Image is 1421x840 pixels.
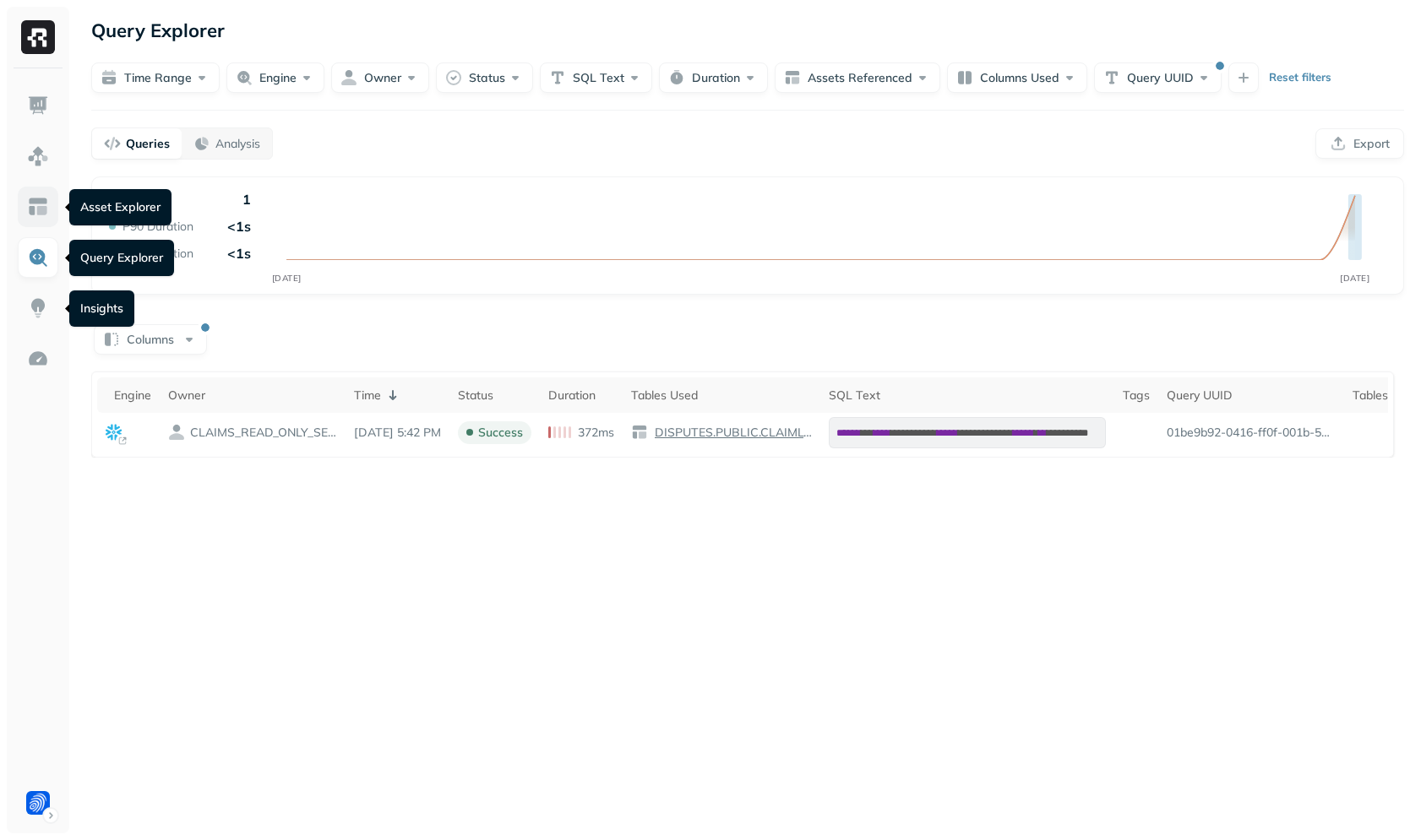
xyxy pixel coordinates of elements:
button: Owner [331,62,429,93]
p: 372ms [578,425,614,441]
div: Duration [548,387,614,404]
button: Duration [659,62,768,93]
tspan: [DATE] [272,273,302,284]
img: Assets [27,145,49,167]
div: Query UUID [1167,387,1336,404]
div: Status [458,387,531,404]
img: Insights [27,297,49,319]
div: SQL Text [829,387,1106,404]
p: DISPUTES.PUBLIC.CLAIMLOGS [651,425,812,441]
img: Ryft [21,20,55,54]
p: success [478,425,523,441]
tspan: [DATE] [1340,273,1369,284]
button: Query UUID [1094,62,1222,93]
img: Query Explorer [27,247,49,268]
p: Query Explorer [91,15,225,46]
div: Tables Used [631,387,812,404]
div: Insights [69,290,134,327]
img: owner [168,424,185,441]
button: Time Range [91,62,220,93]
div: Engine [114,387,151,404]
p: <1s [227,218,251,235]
div: Tags [1123,387,1150,404]
div: Query Explorer [69,240,174,276]
p: Queries [126,136,170,152]
a: DISPUTES.PUBLIC.CLAIMLOGS [648,425,812,441]
p: CLAIMS_READ_ONLY_SERVICE_USER [190,425,342,441]
button: Engine [226,62,324,93]
div: Asset Explorer [69,189,171,225]
button: Assets Referenced [775,62,940,93]
div: Time [354,385,441,405]
img: Optimization [27,348,49,370]
button: Status [436,62,533,93]
img: Asset Explorer [27,196,49,218]
p: 1 [242,191,251,208]
button: SQL Text [540,62,652,93]
p: Reset filters [1269,69,1331,86]
button: Columns Used [947,62,1087,93]
p: Aug 25, 2025 5:42 PM [354,425,441,441]
p: Analysis [215,136,260,152]
img: Forter [26,791,50,815]
img: table [631,424,648,441]
p: 01be9b92-0416-ff0f-001b-59035678a96a [1167,425,1336,441]
p: <1s [227,245,251,262]
button: Columns [94,324,207,355]
div: Owner [168,387,337,404]
button: Export [1315,128,1404,159]
p: P90 Duration [122,219,193,235]
img: Dashboard [27,95,49,117]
